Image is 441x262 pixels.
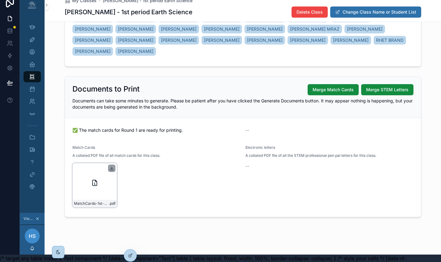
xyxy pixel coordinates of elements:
[244,25,285,33] a: [PERSON_NAME]
[115,25,156,33] a: [PERSON_NAME]
[201,25,242,33] a: [PERSON_NAME]
[204,37,240,43] span: [PERSON_NAME]
[290,37,326,43] span: [PERSON_NAME]
[245,145,275,150] span: Electronic letters
[118,37,153,43] span: [PERSON_NAME]
[158,25,199,33] a: [PERSON_NAME]
[74,201,109,206] span: MatchCards-1st-period-Earth-Science---Round-1
[376,37,404,43] span: RHET BRAND
[72,127,240,133] span: ✅ The match cards for Round 1 are ready for printing.
[115,47,156,56] a: [PERSON_NAME]
[161,37,197,43] span: [PERSON_NAME]
[344,25,385,33] a: [PERSON_NAME]
[72,153,160,158] span: A collated PDF file of all match cards for this class.
[72,145,95,150] span: Match Cards
[72,84,140,94] h2: Documents to Print
[24,216,34,221] span: Viewing as [PERSON_NAME]
[118,48,153,54] span: [PERSON_NAME]
[347,26,383,32] span: [PERSON_NAME]
[29,232,36,240] span: HS
[333,37,369,43] span: [PERSON_NAME]
[374,36,406,45] a: RHET BRAND
[72,36,113,45] a: [PERSON_NAME]
[115,36,156,45] a: [PERSON_NAME]
[75,37,110,43] span: [PERSON_NAME]
[72,25,113,33] a: [PERSON_NAME]
[72,47,113,56] a: [PERSON_NAME]
[331,36,371,45] a: [PERSON_NAME]
[245,163,249,169] span: --
[245,127,249,133] span: --
[296,9,323,15] span: Delete Class
[313,87,354,93] span: Merge Match Cards
[288,25,342,33] a: [PERSON_NAME] MRAZ
[75,26,110,32] span: [PERSON_NAME]
[244,36,285,45] a: [PERSON_NAME]
[292,6,328,18] button: Delete Class
[245,153,376,158] span: A collated PDF file of all the STEM professional pen pal letters for this class.
[366,87,409,93] span: Merge STEM Letters
[20,17,45,200] div: scrollable content
[288,36,328,45] a: [PERSON_NAME]
[247,37,283,43] span: [PERSON_NAME]
[109,201,115,206] span: .pdf
[308,84,359,95] button: Merge Match Cards
[330,6,421,18] button: Change Class Name or Student List
[118,26,153,32] span: [PERSON_NAME]
[72,98,413,110] span: Documents can take some minutes to generate. Please be patient after you have clicked the Generat...
[361,84,413,95] button: Merge STEM Letters
[65,8,192,16] h1: [PERSON_NAME] - 1st period Earth Science
[158,36,199,45] a: [PERSON_NAME]
[247,26,283,32] span: [PERSON_NAME]
[161,26,197,32] span: [PERSON_NAME]
[204,26,240,32] span: [PERSON_NAME]
[75,48,110,54] span: [PERSON_NAME]
[201,36,242,45] a: [PERSON_NAME]
[290,26,339,32] span: [PERSON_NAME] MRAZ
